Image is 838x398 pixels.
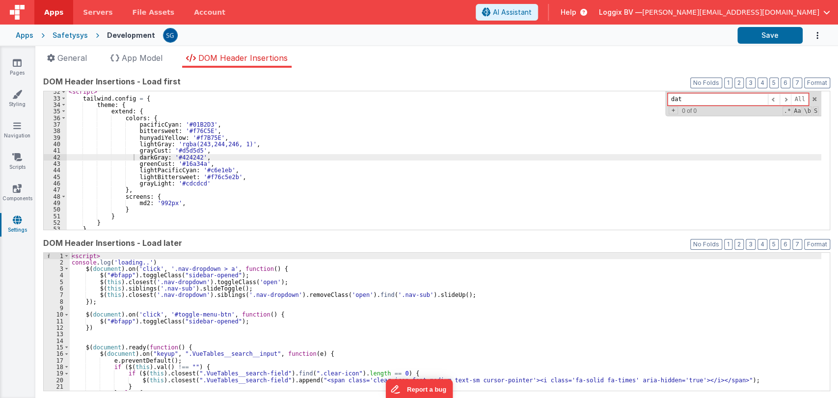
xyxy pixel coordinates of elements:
span: Alt-Enter [791,93,809,106]
div: 48 [44,193,67,200]
button: AI Assistant [476,4,538,21]
div: 40 [44,141,67,147]
div: Development [107,30,155,40]
button: 6 [781,78,790,88]
div: 38 [44,128,67,134]
div: 10 [44,311,70,318]
div: 2 [44,259,70,265]
div: 49 [44,200,67,206]
div: 9 [44,305,70,311]
div: 1 [44,253,70,259]
button: 3 [746,239,756,250]
div: 50 [44,206,67,212]
div: 15 [44,344,70,350]
img: 385c22c1e7ebf23f884cbf6fb2c72b80 [163,28,177,42]
div: 20 [44,377,70,383]
span: Search In Selection [813,106,818,115]
button: 5 [769,78,779,88]
button: 1 [724,78,732,88]
div: Safetysys [53,30,88,40]
div: 43 [44,160,67,167]
span: Loggix BV — [599,7,642,17]
div: Apps [16,30,33,40]
span: DOM Header Insertions [198,53,288,63]
div: 37 [44,121,67,128]
span: DOM Header Insertions - Load first [43,76,181,87]
div: 17 [44,357,70,364]
span: General [57,53,87,63]
div: 3 [44,265,70,272]
span: Apps [44,7,63,17]
div: 44 [44,167,67,173]
button: 2 [734,239,744,250]
button: 6 [781,239,790,250]
button: 5 [769,239,779,250]
span: Help [561,7,576,17]
div: 36 [44,115,67,121]
button: Save [737,27,803,44]
div: 12 [44,324,70,331]
button: 7 [792,78,802,88]
button: 7 [792,239,802,250]
div: 32 [44,88,67,95]
span: File Assets [133,7,175,17]
div: 21 [44,383,70,390]
div: 4 [44,272,70,278]
span: RegExp Search [783,106,791,115]
input: Search for [668,93,768,106]
button: Loggix BV — [PERSON_NAME][EMAIL_ADDRESS][DOMAIN_NAME] [599,7,830,17]
div: 41 [44,147,67,154]
div: 11 [44,318,70,324]
button: Format [804,239,830,250]
div: 34 [44,102,67,108]
div: 14 [44,338,70,344]
div: 19 [44,370,70,376]
span: Whole Word Search [803,106,811,115]
div: 45 [44,174,67,180]
span: AI Assistant [493,7,532,17]
span: DOM Header Insertions - Load later [43,237,182,249]
div: 52 [44,219,67,226]
div: 51 [44,213,67,219]
span: App Model [122,53,162,63]
div: 39 [44,134,67,141]
button: 1 [724,239,732,250]
div: 5 [44,279,70,285]
div: 16 [44,350,70,357]
div: 46 [44,180,67,186]
button: 4 [757,78,767,88]
div: 7 [44,292,70,298]
button: Format [804,78,830,88]
div: 53 [44,226,67,232]
span: 0 of 0 [678,107,701,114]
div: 22 [44,390,70,396]
div: 35 [44,108,67,114]
button: Options [803,26,822,46]
button: No Folds [690,239,722,250]
div: 33 [44,95,67,102]
div: 42 [44,154,67,160]
div: 6 [44,285,70,292]
button: 4 [757,239,767,250]
button: 3 [746,78,756,88]
span: CaseSensitive Search [793,106,802,115]
button: No Folds [690,78,722,88]
button: 2 [734,78,744,88]
div: 47 [44,186,67,193]
div: 13 [44,331,70,337]
span: Toggel Replace mode [669,106,678,114]
span: [PERSON_NAME][EMAIL_ADDRESS][DOMAIN_NAME] [642,7,819,17]
div: 8 [44,298,70,305]
div: 18 [44,364,70,370]
span: Servers [83,7,112,17]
